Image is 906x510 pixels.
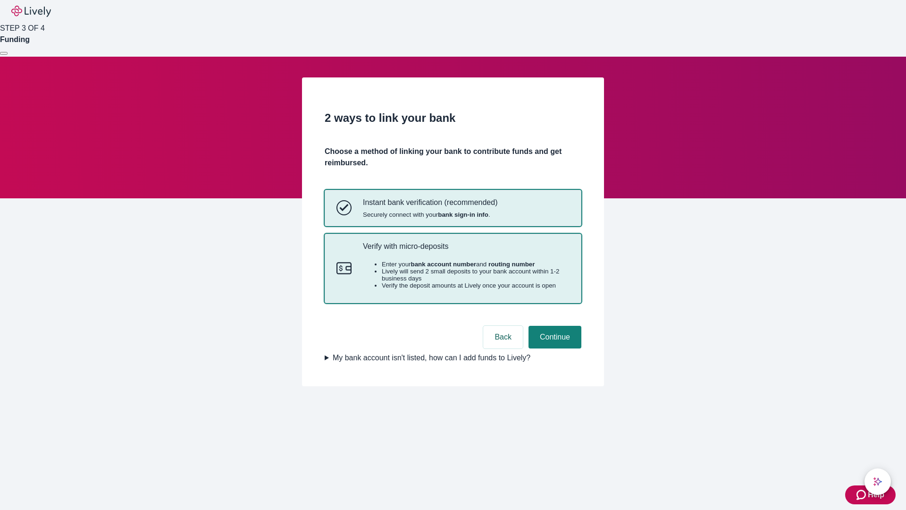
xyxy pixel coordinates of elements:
[336,261,352,276] svg: Micro-deposits
[438,211,488,218] strong: bank sign-in info
[488,261,535,268] strong: routing number
[336,200,352,215] svg: Instant bank verification
[325,110,581,127] h2: 2 ways to link your bank
[528,326,581,348] button: Continue
[864,468,891,495] button: chat
[363,242,570,251] p: Verify with micro-deposits
[382,268,570,282] li: Lively will send 2 small deposits to your bank account within 1-2 business days
[325,352,581,364] summary: My bank account isn't listed, how can I add funds to Lively?
[845,485,896,504] button: Zendesk support iconHelp
[382,282,570,289] li: Verify the deposit amounts at Lively once your account is open
[325,146,581,169] h4: Choose a method of linking your bank to contribute funds and get reimbursed.
[325,190,581,225] button: Instant bank verificationInstant bank verification (recommended)Securely connect with yourbank si...
[363,198,497,207] p: Instant bank verification (recommended)
[868,489,884,501] span: Help
[483,326,523,348] button: Back
[411,261,477,268] strong: bank account number
[11,6,51,17] img: Lively
[325,234,581,303] button: Micro-depositsVerify with micro-depositsEnter yourbank account numberand routing numberLively wil...
[856,489,868,501] svg: Zendesk support icon
[363,211,497,218] span: Securely connect with your .
[873,477,882,486] svg: Lively AI Assistant
[382,261,570,268] li: Enter your and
